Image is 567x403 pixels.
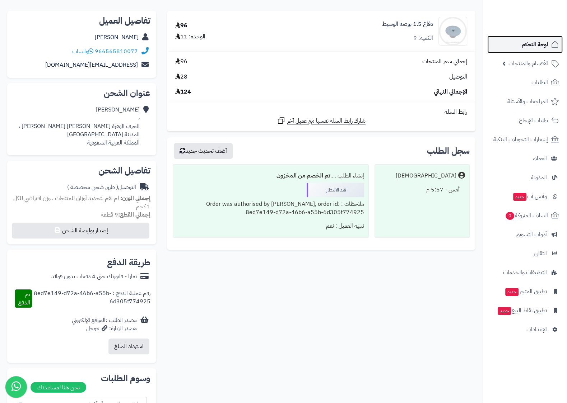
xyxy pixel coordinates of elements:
a: المدونة [487,169,563,186]
div: إنشاء الطلب .... [177,169,364,183]
img: logo-2.png [518,20,560,35]
button: إصدار بوليصة الشحن [12,223,149,238]
a: دفاع 1.5 بوصة الوسيط [382,20,433,28]
span: إجمالي سعر المنتجات [422,57,467,66]
div: الكمية: 9 [413,34,433,42]
div: رابط السلة [170,108,473,116]
strong: إجمالي الوزن: [120,194,150,203]
span: جديد [513,193,526,201]
span: جديد [498,307,511,315]
span: 0 [506,212,514,220]
div: تنبيه العميل : نعم [177,219,364,233]
span: شارك رابط السلة نفسها مع عميل آخر [287,117,366,125]
span: المراجعات والأسئلة [507,96,548,106]
span: إشعارات التحويلات البنكية [493,134,548,144]
div: [DEMOGRAPHIC_DATA] [396,172,456,180]
div: مصدر الطلب :الموقع الإلكتروني [72,316,137,333]
div: تمارا - فاتورتك حتى 4 دفعات بدون فوائد [51,272,137,281]
h2: طريقة الدفع [107,258,150,267]
span: لوحة التحكم [522,39,548,49]
strong: إجمالي القطع: [118,210,150,219]
div: [PERSON_NAME] ، الجرف الزهرة [PERSON_NAME] [PERSON_NAME] ، المدينة [GEOGRAPHIC_DATA] المملكة العر... [13,106,140,147]
span: 124 [175,88,191,96]
a: الإعدادات [487,321,563,338]
div: قيد الانتظار [307,183,364,197]
a: التطبيقات والخدمات [487,264,563,281]
span: الإعدادات [526,324,547,335]
button: استرداد المبلغ [108,338,149,354]
a: تطبيق نقاط البيعجديد [487,302,563,319]
span: المدونة [531,172,547,182]
h2: تفاصيل الشحن [13,166,150,175]
a: تطبيق المتجرجديد [487,283,563,300]
a: لوحة التحكم [487,36,563,53]
a: الطلبات [487,74,563,91]
span: تم الدفع [18,290,30,307]
a: 966565810077 [95,47,138,56]
div: ملاحظات : Order was authorised by [PERSON_NAME], order id: 8ed7e149-d72a-46b6-a55b-6d305f774925 [177,197,364,219]
a: العملاء [487,150,563,167]
span: العملاء [533,153,547,163]
div: الوحدة: 11 [175,33,205,41]
small: 9 قطعة [101,210,150,219]
span: وآتس آب [512,191,547,201]
div: 96 [175,22,187,30]
a: [PERSON_NAME] [95,33,139,42]
a: طلبات الإرجاع [487,112,563,129]
span: التقارير [533,248,547,259]
a: السلات المتروكة0 [487,207,563,224]
span: تطبيق نقاط البيع [497,305,547,316]
a: [EMAIL_ADDRESS][DOMAIN_NAME] [45,61,138,69]
h2: تفاصيل العميل [13,16,150,25]
b: تم الخصم من المخزون [276,171,330,180]
a: المراجعات والأسئلة [487,93,563,110]
div: أمس - 5:57 م [379,183,465,197]
span: أدوات التسويق [516,229,547,240]
a: التقارير [487,245,563,262]
span: 28 [175,73,187,81]
span: لم تقم بتحديد أوزان للمنتجات ، وزن افتراضي للكل 1 كجم [13,194,150,211]
a: وآتس آبجديد [487,188,563,205]
span: التطبيقات والخدمات [503,267,547,278]
a: شارك رابط السلة نفسها مع عميل آخر [277,116,366,125]
span: السلات المتروكة [505,210,548,221]
span: الأقسام والمنتجات [508,58,548,68]
span: التوصيل [449,73,467,81]
span: ( طرق شحن مخصصة ) [67,183,118,191]
h2: عنوان الشحن [13,89,150,98]
div: التوصيل [67,183,136,191]
h2: وسوم الطلبات [13,374,150,383]
span: الطلبات [531,77,548,87]
a: إشعارات التحويلات البنكية [487,131,563,148]
span: الإجمالي النهائي [434,88,467,96]
div: مصدر الزيارة: جوجل [72,324,137,333]
img: 1719414215-1a-90x90.jpg [439,17,467,46]
a: أدوات التسويق [487,226,563,243]
span: 96 [175,57,187,66]
h3: سجل الطلب [427,147,470,155]
span: طلبات الإرجاع [519,115,548,125]
span: تطبيق المتجر [505,286,547,297]
button: أضف تحديث جديد [174,143,233,159]
span: جديد [505,288,519,296]
a: واتساب [72,47,93,56]
div: رقم عملية الدفع : 8ed7e149-d72a-46b6-a55b-6d305f774925 [32,289,150,308]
